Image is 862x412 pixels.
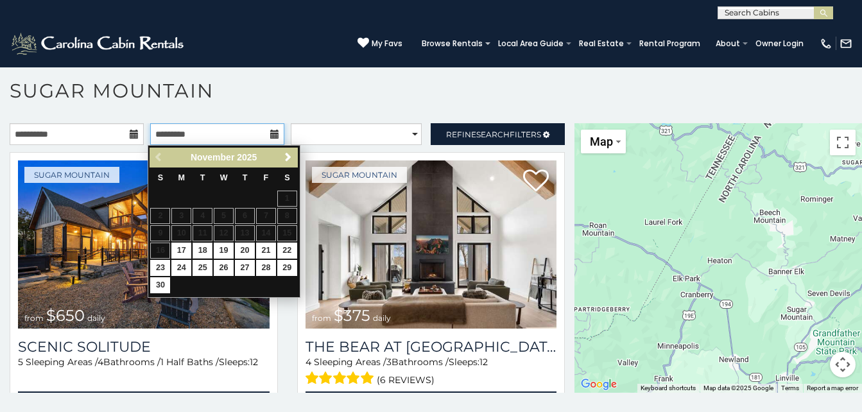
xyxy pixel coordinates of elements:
a: Terms (opens in new tab) [781,384,799,391]
a: RefineSearchFilters [431,123,565,145]
a: The Bear At [GEOGRAPHIC_DATA] [306,338,557,356]
img: Scenic Solitude [18,160,270,329]
a: 19 [214,243,234,259]
a: Owner Login [749,35,810,53]
a: 17 [171,243,191,259]
span: Monday [178,173,185,182]
span: Tuesday [200,173,205,182]
span: Map data ©2025 Google [703,384,773,391]
a: Scenic Solitude from $650 daily [18,160,270,329]
a: 30 [150,277,170,293]
span: 5 [18,356,23,368]
img: The Bear At Sugar Mountain [306,160,557,329]
button: Keyboard shortcuts [641,384,696,393]
a: 29 [277,260,297,276]
a: Open this area in Google Maps (opens a new window) [578,376,620,393]
span: from [312,313,331,323]
span: daily [373,313,391,323]
span: Wednesday [220,173,228,182]
span: 3 [386,356,392,368]
button: Map camera controls [830,352,856,377]
a: Real Estate [573,35,630,53]
img: mail-regular-white.png [840,37,852,50]
a: 25 [193,260,212,276]
a: About [709,35,746,53]
span: daily [87,313,105,323]
button: Change map style [581,130,626,153]
span: (6 reviews) [377,372,435,388]
span: $375 [334,306,370,325]
a: The Bear At Sugar Mountain from $375 daily [306,160,557,329]
a: 21 [256,243,276,259]
a: Next [280,150,297,166]
span: My Favs [372,38,402,49]
button: Toggle fullscreen view [830,130,856,155]
a: Sugar Mountain [312,167,407,183]
a: 26 [214,260,234,276]
a: Sugar Mountain [24,167,119,183]
span: Sunday [158,173,163,182]
span: Saturday [284,173,289,182]
span: $650 [46,306,85,325]
span: 4 [98,356,103,368]
a: 20 [235,243,255,259]
span: Friday [264,173,269,182]
img: phone-regular-white.png [820,37,832,50]
h3: The Bear At Sugar Mountain [306,338,557,356]
img: White-1-2.png [10,31,187,56]
span: 1 Half Baths / [160,356,219,368]
a: 22 [277,243,297,259]
span: 2025 [237,152,257,162]
a: Local Area Guide [492,35,570,53]
a: 28 [256,260,276,276]
a: Browse Rentals [415,35,489,53]
span: from [24,313,44,323]
a: 23 [150,260,170,276]
span: November [191,152,234,162]
span: 12 [250,356,258,368]
span: Next [283,152,293,162]
a: 18 [193,243,212,259]
span: Refine Filters [446,130,541,139]
a: My Favs [358,37,402,50]
a: Scenic Solitude [18,338,270,356]
span: 4 [306,356,311,368]
a: 27 [235,260,255,276]
div: Sleeping Areas / Bathrooms / Sleeps: [306,356,557,388]
span: Search [476,130,510,139]
a: Report a map error [807,384,858,391]
span: Thursday [243,173,248,182]
a: Add to favorites [523,168,549,195]
span: 12 [479,356,488,368]
span: Map [590,135,613,148]
a: 24 [171,260,191,276]
img: Google [578,376,620,393]
div: Sleeping Areas / Bathrooms / Sleeps: [18,356,270,388]
a: Rental Program [633,35,707,53]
